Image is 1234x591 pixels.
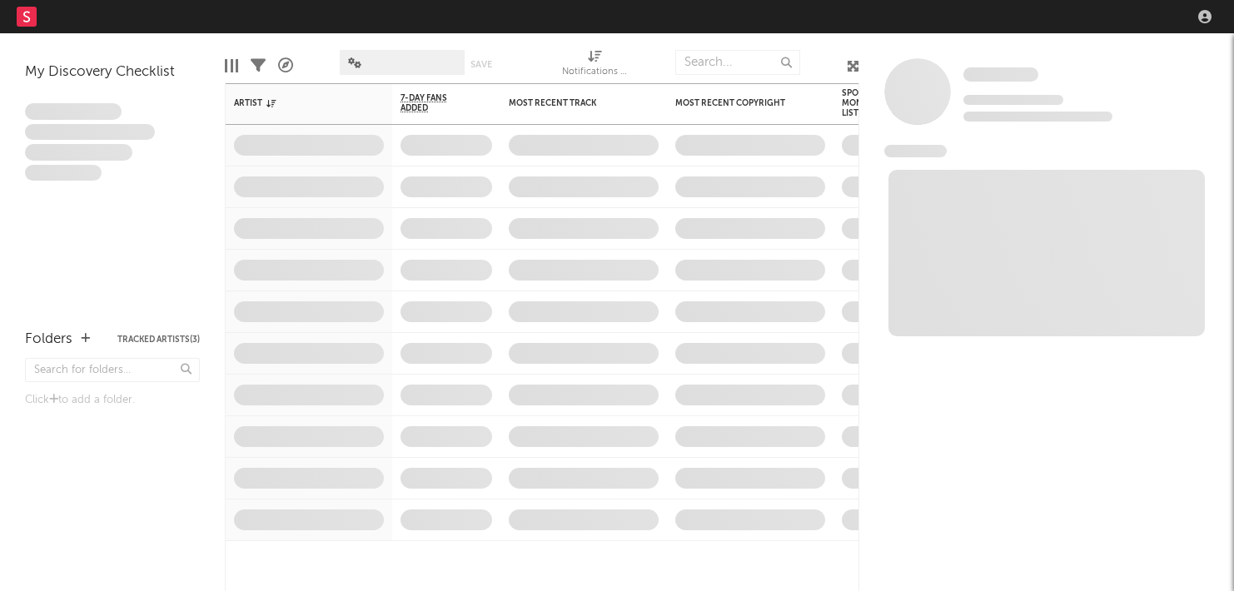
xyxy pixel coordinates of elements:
span: Integer aliquet in purus et [25,124,155,141]
button: Tracked Artists(3) [117,335,200,344]
span: Tracking Since: [DATE] [963,95,1063,105]
span: Aliquam viverra [25,165,102,181]
div: Filters [251,42,266,90]
div: Edit Columns [225,42,238,90]
span: Praesent ac interdum [25,144,132,161]
div: Click to add a folder. [25,390,200,410]
div: Notifications (Artist) [562,42,629,90]
div: Spotify Monthly Listeners [842,88,900,118]
div: Most Recent Copyright [675,98,800,108]
div: A&R Pipeline [278,42,293,90]
span: 0 fans last week [963,112,1112,122]
div: Folders [25,330,72,350]
div: Notifications (Artist) [562,62,629,82]
div: Most Recent Track [509,98,634,108]
div: My Discovery Checklist [25,62,200,82]
input: Search... [675,50,800,75]
span: Some Artist [963,67,1038,82]
a: Some Artist [963,67,1038,83]
div: Artist [234,98,359,108]
span: News Feed [884,145,947,157]
input: Search for folders... [25,358,200,382]
span: 7-Day Fans Added [401,93,467,113]
button: Save [470,60,492,69]
span: Lorem ipsum dolor [25,103,122,120]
